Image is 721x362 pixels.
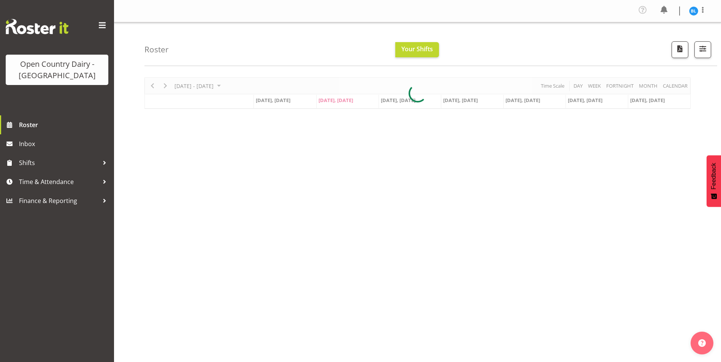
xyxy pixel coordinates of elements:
img: bruce-lind7400.jpg [689,6,698,16]
span: Time & Attendance [19,176,99,187]
span: Shifts [19,157,99,168]
span: Inbox [19,138,110,150]
img: Rosterit website logo [6,19,68,34]
span: Roster [19,119,110,131]
h4: Roster [144,45,169,54]
div: Open Country Dairy - [GEOGRAPHIC_DATA] [13,58,101,81]
img: help-xxl-2.png [698,339,706,347]
span: Finance & Reporting [19,195,99,206]
button: Filter Shifts [694,41,711,58]
span: Feedback [710,163,717,189]
button: Feedback - Show survey [707,155,721,207]
button: Download a PDF of the roster according to the set date range. [672,41,688,58]
span: Your Shifts [401,45,433,53]
button: Your Shifts [395,42,439,57]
